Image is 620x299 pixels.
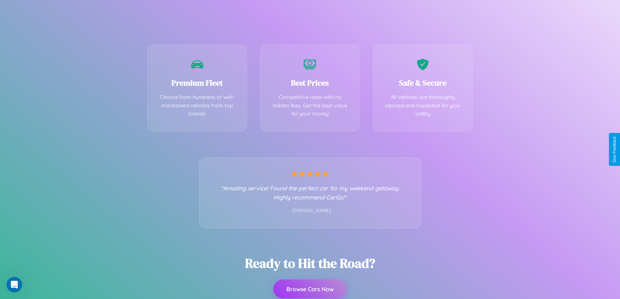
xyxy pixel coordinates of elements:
[383,77,463,88] h3: Safe & Secure
[270,93,350,118] p: Competitive rates with no hidden fees. Get the best value for your money
[383,93,463,118] p: All vehicles are thoroughly cleaned and inspected for your safety
[158,77,237,88] h3: Premium Fleet
[158,93,237,118] p: Choose from hundreds of well-maintained vehicles from top brands
[270,77,350,88] h3: Best Prices
[7,277,22,292] iframe: Intercom live chat
[245,254,375,272] h2: Ready to Hit the Road?
[213,183,408,202] p: "Amazing service! Found the perfect car for my weekend getaway. Highly recommend CarGo!"
[213,207,408,215] p: - [PERSON_NAME]
[612,136,617,163] div: Give Feedback
[273,279,347,298] button: Browse Cars Now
